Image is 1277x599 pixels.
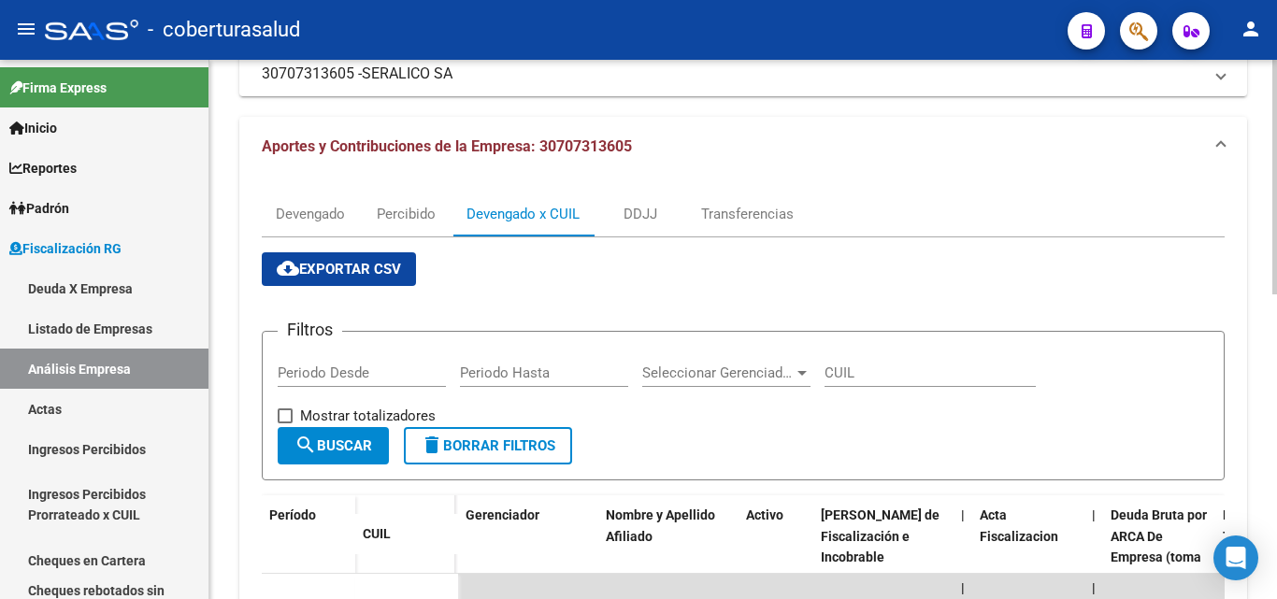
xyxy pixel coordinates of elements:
[1092,580,1096,595] span: |
[606,507,715,544] span: Nombre y Apellido Afiliado
[821,507,940,565] span: [PERSON_NAME] de Fiscalización e Incobrable
[262,137,632,155] span: Aportes y Contribuciones de la Empresa: 30707313605
[961,580,965,595] span: |
[624,204,657,224] div: DDJJ
[9,78,107,98] span: Firma Express
[961,507,965,522] span: |
[9,118,57,138] span: Inicio
[1213,535,1258,580] div: Open Intercom Messenger
[294,434,317,456] mat-icon: search
[239,117,1247,177] mat-expansion-panel-header: Aportes y Contribuciones de la Empresa: 30707313605
[466,507,539,522] span: Gerenciador
[404,427,572,464] button: Borrar Filtros
[642,364,794,381] span: Seleccionar Gerenciador
[239,51,1247,96] mat-expansion-panel-header: 30707313605 -SERALICO SA
[421,434,443,456] mat-icon: delete
[355,514,458,554] datatable-header-cell: CUIL
[421,437,555,454] span: Borrar Filtros
[1092,507,1096,522] span: |
[1240,18,1262,40] mat-icon: person
[9,198,69,219] span: Padrón
[746,507,783,522] span: Activo
[363,526,391,541] span: CUIL
[276,204,345,224] div: Devengado
[377,204,436,224] div: Percibido
[278,317,342,343] h3: Filtros
[701,204,794,224] div: Transferencias
[294,437,372,454] span: Buscar
[262,495,355,574] datatable-header-cell: Período
[466,204,580,224] div: Devengado x CUIL
[269,507,316,522] span: Período
[9,238,122,259] span: Fiscalización RG
[9,158,77,178] span: Reportes
[277,261,401,278] span: Exportar CSV
[262,64,1202,84] mat-panel-title: 30707313605 -
[362,64,452,84] span: SERALICO SA
[15,18,37,40] mat-icon: menu
[278,427,389,464] button: Buscar
[980,507,1058,544] span: Acta Fiscalizacion
[277,257,299,279] mat-icon: cloud_download
[300,405,436,427] span: Mostrar totalizadores
[148,9,300,50] span: - coberturasalud
[262,252,416,286] button: Exportar CSV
